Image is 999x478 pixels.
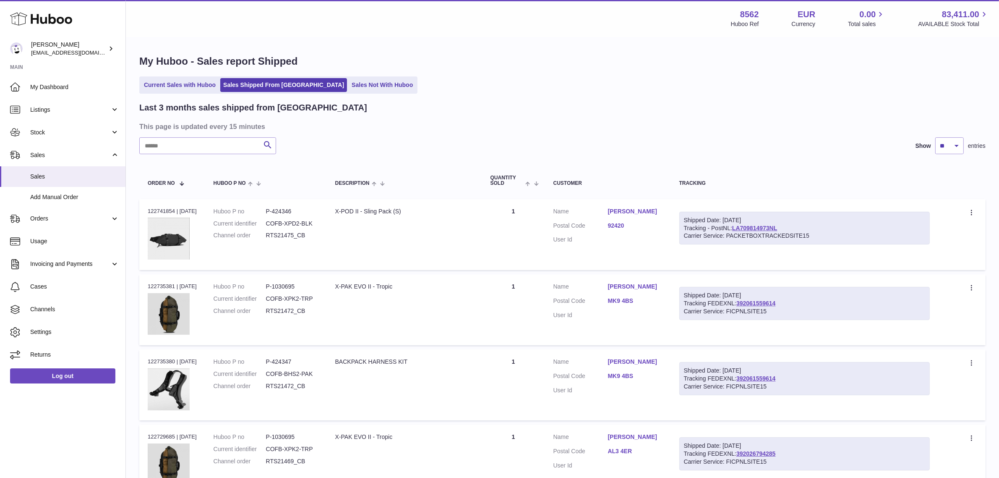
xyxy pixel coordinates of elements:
[679,437,930,470] div: Tracking FEDEXNL:
[553,372,608,382] dt: Postal Code
[860,9,876,20] span: 0.00
[679,212,930,245] div: Tracking - PostNL:
[266,207,318,215] dd: P-424346
[214,231,266,239] dt: Channel order
[30,215,110,223] span: Orders
[214,433,266,441] dt: Huboo P no
[30,129,110,137] span: Stock
[30,237,119,245] span: Usage
[266,283,318,291] dd: P-1030695
[335,358,474,366] div: BACKPACK HARNESS KIT
[608,447,663,455] a: AL3 4ER
[30,328,119,336] span: Settings
[30,173,119,181] span: Sales
[220,78,347,92] a: Sales Shipped From [GEOGRAPHIC_DATA]
[214,181,246,186] span: Huboo P no
[148,433,197,441] div: 122729685 | [DATE]
[266,295,318,303] dd: COFB-XPK2-TRP
[553,236,608,244] dt: User Id
[148,368,190,410] img: 85621648773298.png
[553,447,608,457] dt: Postal Code
[139,55,986,68] h1: My Huboo - Sales report Shipped
[482,199,545,270] td: 1
[30,83,119,91] span: My Dashboard
[335,181,370,186] span: Description
[30,193,119,201] span: Add Manual Order
[266,445,318,453] dd: COFB-XPK2-TRP
[31,41,107,57] div: [PERSON_NAME]
[740,9,759,20] strong: 8562
[608,297,663,305] a: MK9 4BS
[148,283,197,290] div: 122735381 | [DATE]
[553,283,608,293] dt: Name
[798,9,815,20] strong: EUR
[848,20,885,28] span: Total sales
[31,49,123,56] span: [EMAIL_ADDRESS][DOMAIN_NAME]
[335,207,474,215] div: X-POD II - Sling Pack (S)
[30,260,110,268] span: Invoicing and Payments
[139,102,367,113] h2: Last 3 months sales shipped from [GEOGRAPHIC_DATA]
[684,458,925,466] div: Carrier Service: FICPNLSITE15
[684,442,925,450] div: Shipped Date: [DATE]
[148,181,175,186] span: Order No
[139,122,983,131] h3: This page is updated every 15 minutes
[553,311,608,319] dt: User Id
[732,225,777,231] a: LA709814973NL
[482,274,545,345] td: 1
[10,42,23,55] img: internalAdmin-8562@internal.huboo.com
[553,181,663,186] div: Customer
[266,457,318,465] dd: RTS21469_CB
[679,181,930,186] div: Tracking
[30,106,110,114] span: Listings
[968,142,986,150] span: entries
[553,222,608,232] dt: Postal Code
[266,231,318,239] dd: RTS21475_CB
[30,283,119,291] span: Cases
[30,305,119,313] span: Channels
[30,351,119,359] span: Returns
[214,358,266,366] dt: Huboo P no
[490,175,524,186] span: Quantity Sold
[942,9,979,20] span: 83,411.00
[266,358,318,366] dd: P-424347
[482,349,545,420] td: 1
[608,433,663,441] a: [PERSON_NAME]
[349,78,416,92] a: Sales Not With Huboo
[148,358,197,365] div: 122735380 | [DATE]
[792,20,816,28] div: Currency
[214,295,266,303] dt: Current identifier
[30,151,110,159] span: Sales
[684,307,925,315] div: Carrier Service: FICPNLSITE15
[916,142,931,150] label: Show
[214,445,266,453] dt: Current identifier
[684,232,925,240] div: Carrier Service: PACKETBOXTRACKEDSITE15
[214,370,266,378] dt: Current identifier
[684,383,925,391] div: Carrier Service: FICPNLSITE15
[214,457,266,465] dt: Channel order
[141,78,219,92] a: Current Sales with Huboo
[684,292,925,299] div: Shipped Date: [DATE]
[608,358,663,366] a: [PERSON_NAME]
[553,207,608,218] dt: Name
[214,382,266,390] dt: Channel order
[266,307,318,315] dd: RTS21472_CB
[679,362,930,395] div: Tracking FEDEXNL:
[214,283,266,291] dt: Huboo P no
[736,300,775,307] a: 392061559614
[608,372,663,380] a: MK9 4BS
[148,218,190,260] img: 85621648773319.png
[335,433,474,441] div: X-PAK EVO II - Tropic
[918,20,989,28] span: AVAILABLE Stock Total
[553,358,608,368] dt: Name
[214,220,266,228] dt: Current identifier
[148,293,190,335] img: 85621749232594.png
[266,370,318,378] dd: COFB-BHS2-PAK
[214,307,266,315] dt: Channel order
[679,287,930,320] div: Tracking FEDEXNL:
[736,450,775,457] a: 392026794285
[10,368,115,383] a: Log out
[736,375,775,382] a: 392061559614
[553,297,608,307] dt: Postal Code
[731,20,759,28] div: Huboo Ref
[553,433,608,443] dt: Name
